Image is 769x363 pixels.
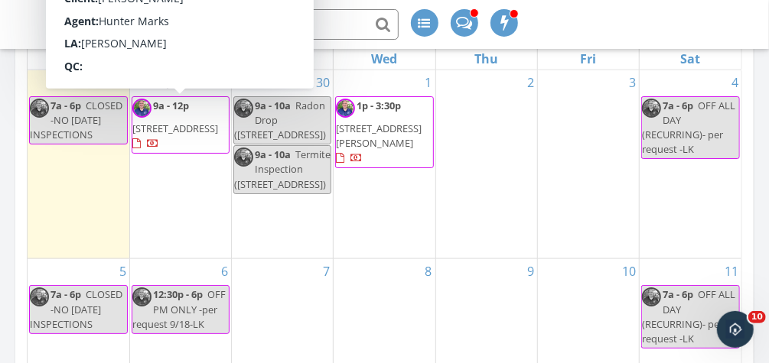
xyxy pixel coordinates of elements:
[537,70,639,259] td: Go to October 3, 2025
[663,287,693,301] span: 7a - 6p
[422,70,435,95] a: Go to October 1, 2025
[153,287,203,301] span: 12:30p - 6p
[678,48,704,70] a: Saturday
[132,287,226,330] span: OFF PM ONLY -per request 9/18-LK
[30,99,122,141] span: CLOSED -NO [DATE] INSPECTIONS
[255,147,291,161] span: 9a - 10a
[626,70,639,95] a: Go to October 3, 2025
[728,70,741,95] a: Go to October 4, 2025
[234,147,253,167] img: tim_skillingstad.png
[524,259,537,284] a: Go to October 9, 2025
[422,259,435,284] a: Go to October 8, 2025
[663,99,693,112] span: 7a - 6p
[335,96,433,169] a: 1p - 3:30p [STREET_ADDRESS][PERSON_NAME]
[748,311,766,323] span: 10
[642,99,735,157] span: OFF ALL DAY (RECURRING)- per request -LK
[83,73,236,89] div: Residential Inspector of America
[132,122,218,135] span: [STREET_ADDRESS]
[435,70,537,259] td: Go to October 2, 2025
[30,287,122,330] span: CLOSED -NO [DATE] INSPECTIONS
[619,259,639,284] a: Go to October 10, 2025
[132,99,152,118] img: tim_skillingstad.png
[218,259,231,284] a: Go to October 6, 2025
[334,70,435,259] td: Go to October 1, 2025
[51,287,81,301] span: 7a - 6p
[368,48,400,70] a: Wednesday
[232,70,334,259] td: Go to September 30, 2025
[578,48,600,70] a: Friday
[722,259,741,284] a: Go to October 11, 2025
[640,70,741,259] td: Go to October 4, 2025
[336,99,355,118] img: tim_skillingstad.png
[255,99,291,112] span: 9a - 10a
[642,99,661,118] img: tim_skillingstad.png
[51,99,81,112] span: 7a - 6p
[269,48,297,70] a: Tuesday
[320,259,333,284] a: Go to October 7, 2025
[129,70,231,259] td: Go to September 29, 2025
[336,99,422,165] a: 1p - 3:30p [STREET_ADDRESS][PERSON_NAME]
[234,147,331,190] span: Termite Inspection ([STREET_ADDRESS])
[336,122,422,150] span: [STREET_ADDRESS][PERSON_NAME]
[234,99,253,118] img: tim_skillingstad.png
[30,287,49,306] img: tim_skillingstad.png
[132,96,230,154] a: 9a - 12p [STREET_ADDRESS]
[471,48,501,70] a: Thursday
[132,99,218,150] a: 9a - 12p [STREET_ADDRESS]
[30,99,49,118] img: tim_skillingstad.png
[642,287,661,306] img: tim_skillingstad.png
[28,70,129,259] td: Go to September 28, 2025
[132,287,152,306] img: tim_skillingstad.png
[357,99,401,112] span: 1p - 3:30p
[93,9,399,40] input: Search everything...
[153,99,189,112] span: 9a - 12p
[717,311,754,348] iframe: Intercom live chat
[313,70,333,95] a: Go to September 30, 2025
[125,58,225,73] div: [PERSON_NAME]
[642,287,735,345] span: OFF ALL DAY (RECURRING)- per request -LK
[64,48,93,70] a: Sunday
[116,259,129,284] a: Go to October 5, 2025
[524,70,537,95] a: Go to October 2, 2025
